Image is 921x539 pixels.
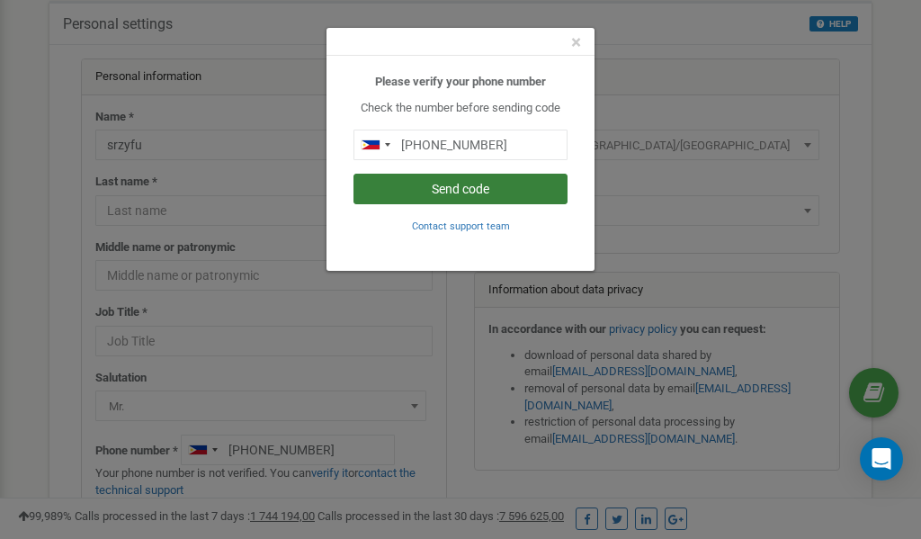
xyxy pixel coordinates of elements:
[354,130,396,159] div: Telephone country code
[353,174,568,204] button: Send code
[860,437,903,481] div: Open Intercom Messenger
[353,100,568,117] p: Check the number before sending code
[412,219,510,232] a: Contact support team
[353,130,568,160] input: 0905 123 4567
[412,220,510,232] small: Contact support team
[375,75,546,88] b: Please verify your phone number
[571,31,581,53] span: ×
[571,33,581,52] button: Close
